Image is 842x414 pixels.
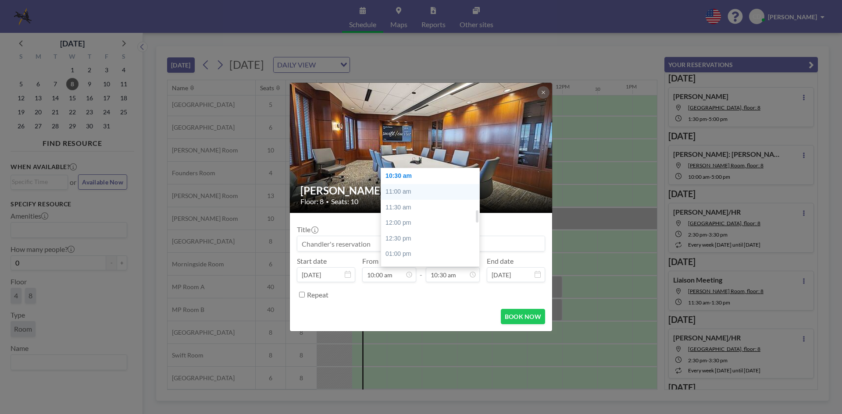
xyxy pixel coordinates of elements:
div: 10:30 am [381,168,484,184]
span: Seats: 10 [331,197,358,206]
div: 12:00 pm [381,215,484,231]
h2: [PERSON_NAME] Room [300,184,542,197]
label: Title [297,225,318,234]
label: From [362,257,378,265]
div: 01:30 pm [381,262,484,278]
div: 12:30 pm [381,231,484,247]
span: • [326,198,329,205]
label: Start date [297,257,327,265]
label: Repeat [307,290,328,299]
div: 11:00 am [381,184,484,200]
span: Floor: 8 [300,197,324,206]
input: Chandler's reservation [297,236,545,251]
img: 537.jpg [290,49,553,247]
span: - [420,260,422,279]
div: 11:30 am [381,200,484,216]
label: End date [487,257,514,265]
div: 01:00 pm [381,246,484,262]
button: BOOK NOW [501,309,545,324]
